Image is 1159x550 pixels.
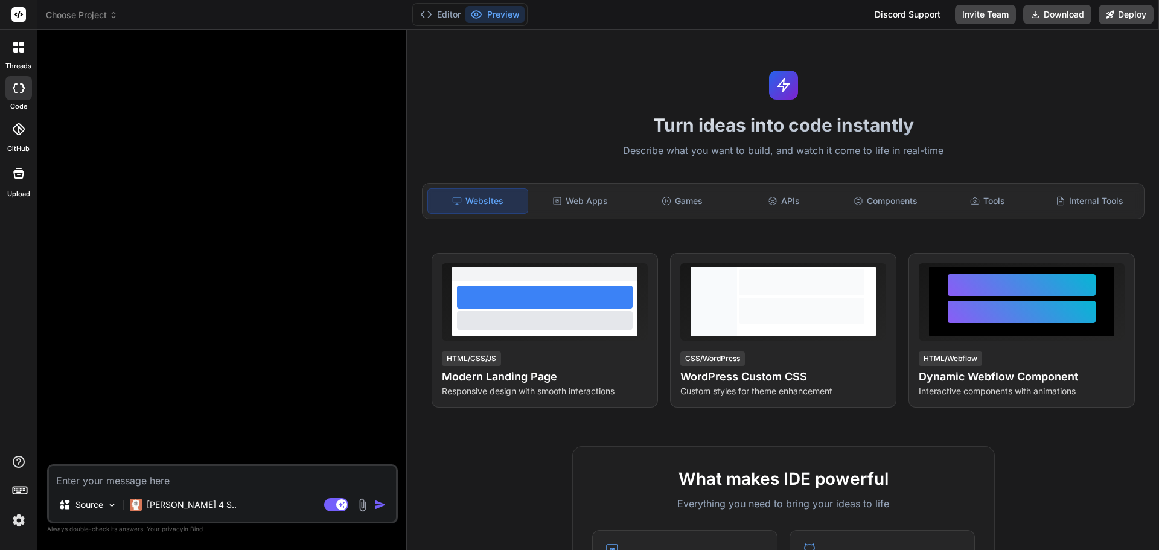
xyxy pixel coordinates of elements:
[633,188,732,214] div: Games
[592,496,975,511] p: Everything you need to bring your ideas to life
[75,499,103,511] p: Source
[8,510,29,531] img: settings
[356,498,369,512] img: attachment
[734,188,834,214] div: APIs
[919,368,1125,385] h4: Dynamic Webflow Component
[680,368,886,385] h4: WordPress Custom CSS
[10,101,27,112] label: code
[955,5,1016,24] button: Invite Team
[592,466,975,491] h2: What makes IDE powerful
[7,189,30,199] label: Upload
[130,499,142,511] img: Claude 4 Sonnet
[162,525,184,532] span: privacy
[46,9,118,21] span: Choose Project
[938,188,1038,214] div: Tools
[836,188,936,214] div: Components
[415,114,1152,136] h1: Turn ideas into code instantly
[919,351,982,366] div: HTML/Webflow
[107,500,117,510] img: Pick Models
[680,351,745,366] div: CSS/WordPress
[374,499,386,511] img: icon
[531,188,630,214] div: Web Apps
[1039,188,1139,214] div: Internal Tools
[465,6,525,23] button: Preview
[5,61,31,71] label: threads
[1023,5,1091,24] button: Download
[867,5,948,24] div: Discord Support
[415,6,465,23] button: Editor
[442,385,648,397] p: Responsive design with smooth interactions
[1099,5,1154,24] button: Deploy
[415,143,1152,159] p: Describe what you want to build, and watch it come to life in real-time
[427,188,528,214] div: Websites
[680,385,886,397] p: Custom styles for theme enhancement
[442,368,648,385] h4: Modern Landing Page
[47,523,398,535] p: Always double-check its answers. Your in Bind
[7,144,30,154] label: GitHub
[147,499,237,511] p: [PERSON_NAME] 4 S..
[919,385,1125,397] p: Interactive components with animations
[442,351,501,366] div: HTML/CSS/JS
